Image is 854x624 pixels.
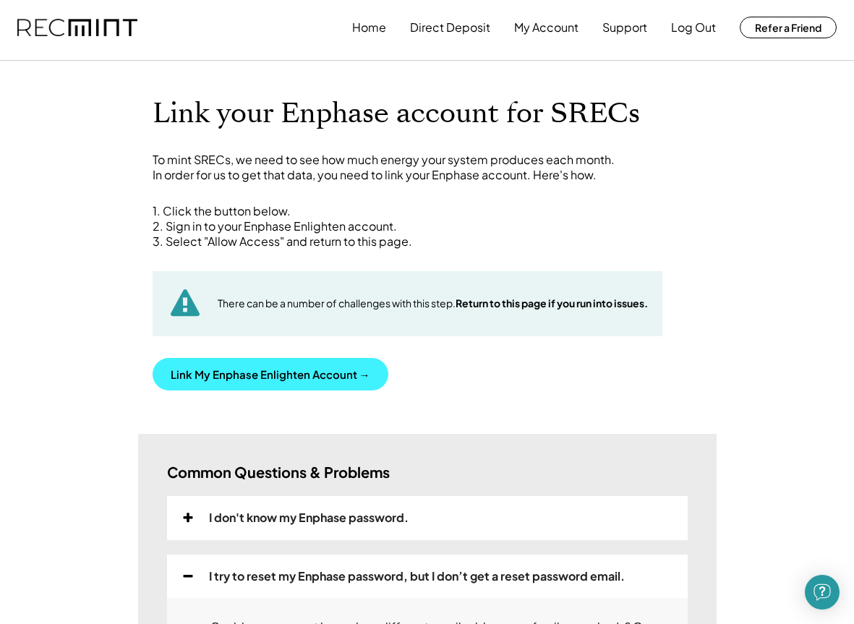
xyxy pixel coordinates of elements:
h1: Link your Enphase account for SRECs [153,97,702,131]
button: Support [602,13,647,42]
div: I try to reset my Enphase password, but I don’t get a reset password email. [209,569,625,584]
button: Refer a Friend [740,17,837,38]
div: 1. Click the button below. 2. Sign in to your Enphase Enlighten account. 3. Select "Allow Access"... [153,204,702,249]
strong: Return to this page if you run into issues. [456,296,648,309]
div: I don't know my Enphase password. [209,510,409,526]
h3: Common Questions & Problems [167,463,390,482]
div: Open Intercom Messenger [805,575,840,610]
button: My Account [514,13,578,42]
div: To mint SRECs, we need to see how much energy your system produces each month. In order for us to... [153,153,702,183]
img: recmint-logotype%403x.png [17,19,137,37]
div: There can be a number of challenges with this step. [218,296,648,311]
button: Direct Deposit [410,13,490,42]
button: Log Out [671,13,716,42]
button: Home [352,13,386,42]
button: Link My Enphase Enlighten Account → [153,358,388,390]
